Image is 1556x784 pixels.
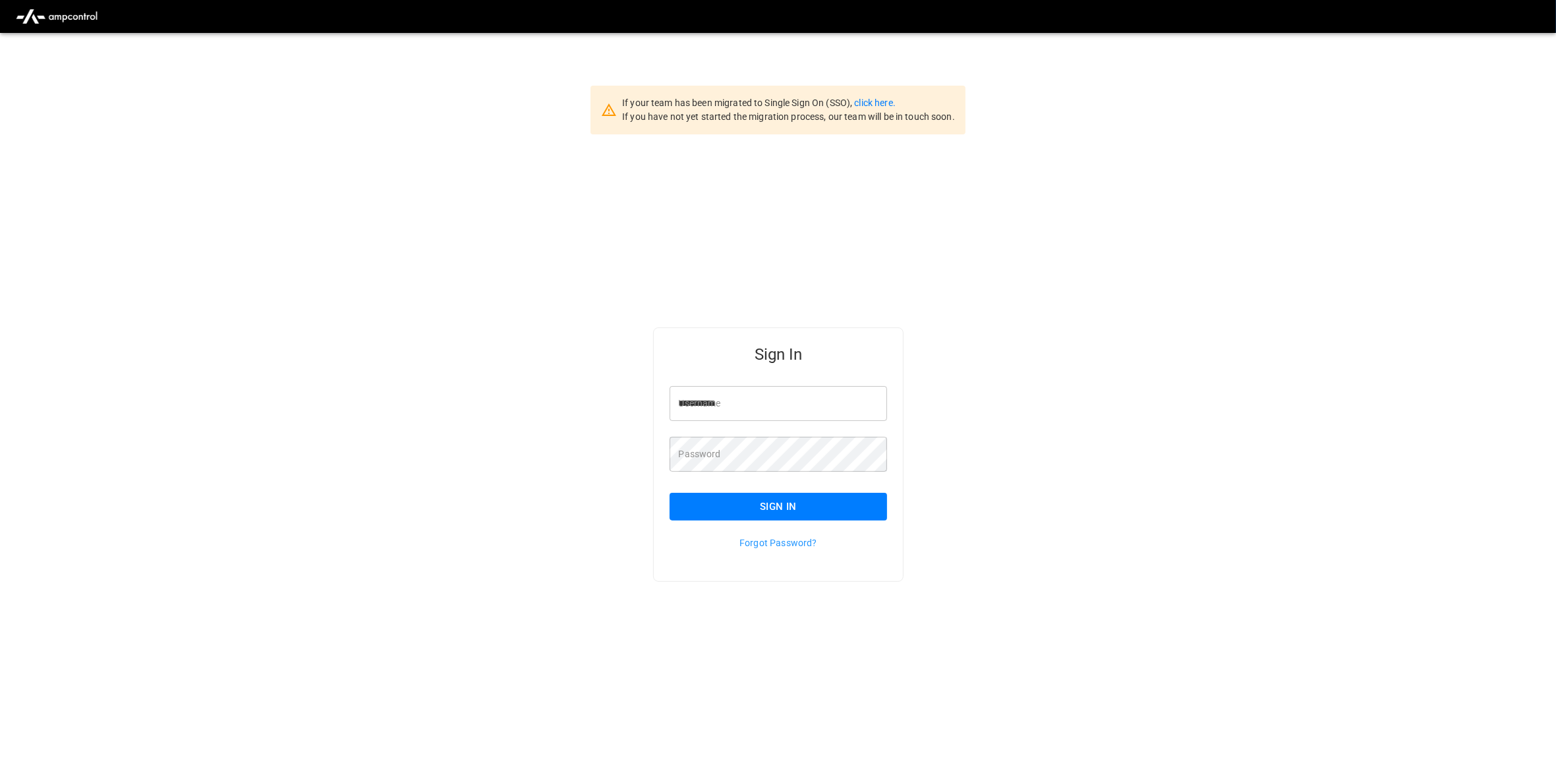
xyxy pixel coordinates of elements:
p: Forgot Password? [670,536,888,549]
img: ampcontrol.io logo [11,4,103,29]
h5: Sign In [670,344,888,365]
span: If your team has been migrated to Single Sign On (SSO), [622,98,854,108]
button: Sign In [670,493,888,520]
a: click here. [854,98,895,108]
span: If you have not yet started the migration process, our team will be in touch soon. [622,111,955,122]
